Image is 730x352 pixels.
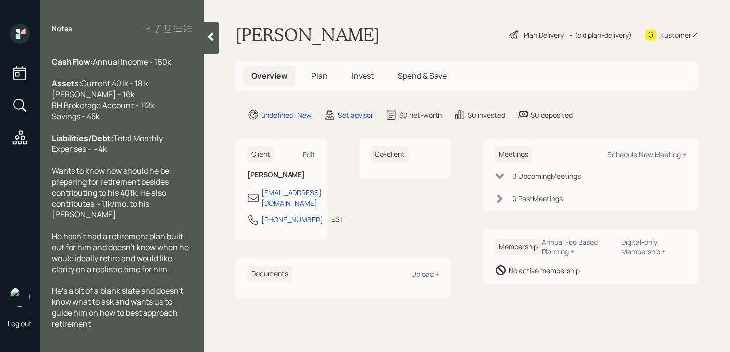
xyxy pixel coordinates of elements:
div: Log out [8,319,32,328]
div: Edit [303,150,315,159]
div: Upload + [411,269,439,279]
span: Wants to know how should he be preparing for retirement besides contributing to his 401k. He also... [52,165,171,220]
span: Spend & Save [398,70,447,81]
img: retirable_logo.png [10,287,30,307]
div: $0 net-worth [399,110,442,120]
span: Invest [352,70,374,81]
div: [PHONE_NUMBER] [261,214,323,225]
span: Liabilities/Debt: [52,133,113,143]
div: $0 invested [468,110,505,120]
h6: Client [247,146,274,163]
span: Total Monthly Expenses - ~4k [52,133,164,154]
h6: Meetings [495,146,532,163]
h6: Membership [495,239,542,255]
div: Plan Delivery [524,30,564,40]
div: No active membership [509,265,580,276]
span: He's a bit of a blank slate and doesn't know what to ask and wants us to guide him on how to best... [52,285,185,329]
div: • (old plan-delivery) [569,30,632,40]
span: Current 401k - 181k [PERSON_NAME] - 16k RH Brokerage Account - 112k Savings - 45k [52,78,154,122]
span: He hasn't had a retirement plan built out for him and doesn't know when he would ideally retire a... [52,231,190,275]
div: Kustomer [660,30,691,40]
div: Digital-only Membership + [621,237,686,256]
div: 0 Upcoming Meeting s [512,171,581,181]
h1: [PERSON_NAME] [235,24,380,46]
div: $0 deposited [531,110,573,120]
span: Overview [251,70,288,81]
h6: Documents [247,266,292,282]
span: Cash Flow: [52,56,93,67]
label: Notes [52,24,72,34]
span: Assets: [52,78,81,89]
div: 0 Past Meeting s [512,193,563,204]
div: Set advisor [338,110,373,120]
div: [EMAIL_ADDRESS][DOMAIN_NAME] [261,187,322,208]
h6: Co-client [371,146,409,163]
span: Annual Income - 160k [93,56,171,67]
div: Annual Fee Based Planning + [542,237,613,256]
div: EST [331,214,344,224]
h6: [PERSON_NAME] [247,171,315,179]
div: undefined · New [261,110,312,120]
div: Schedule New Meeting + [607,150,686,159]
span: Plan [311,70,328,81]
